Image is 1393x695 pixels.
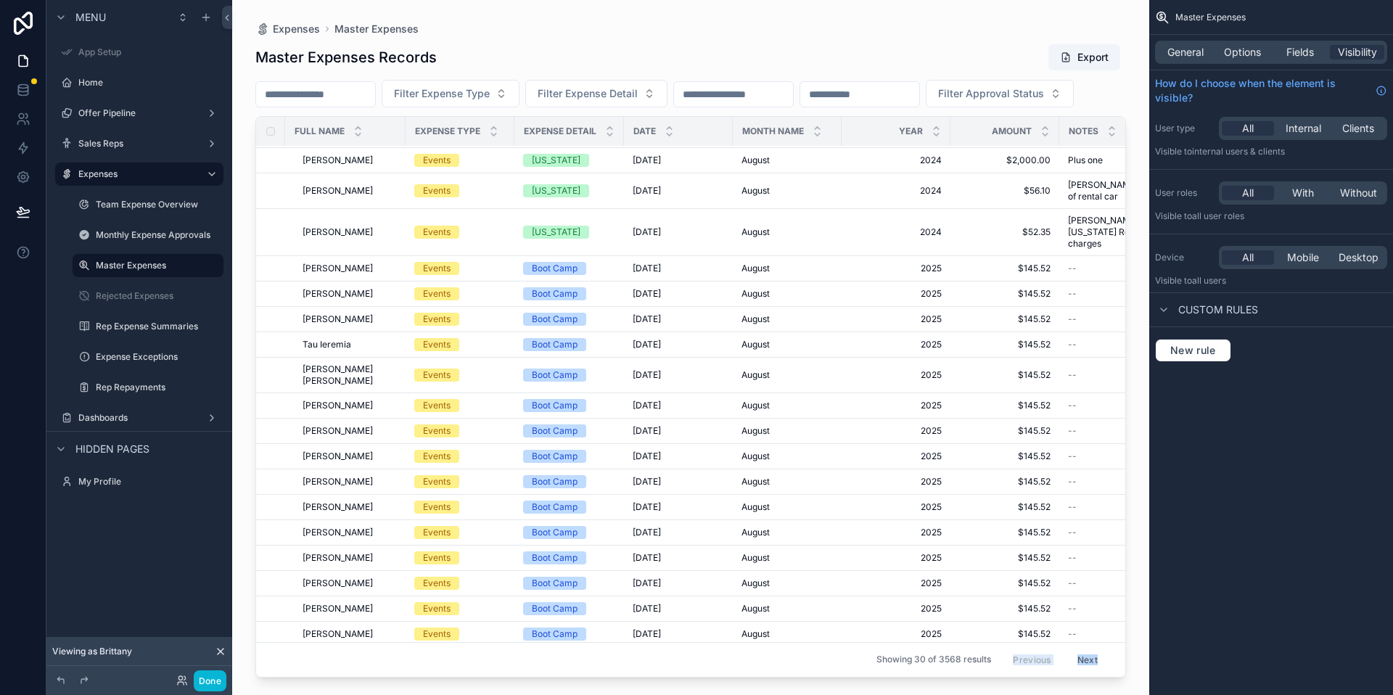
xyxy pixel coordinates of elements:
span: Notes [1069,126,1098,137]
label: User type [1155,123,1213,134]
label: Sales Reps [78,138,200,149]
span: Options [1224,45,1261,59]
a: App Setup [55,41,223,64]
span: Expense Detail [524,126,596,137]
a: Team Expense Overview [73,193,223,216]
span: Mobile [1287,250,1319,265]
a: Offer Pipeline [55,102,223,125]
span: Fields [1286,45,1314,59]
span: Month Name [742,126,804,137]
label: App Setup [78,46,221,58]
label: Offer Pipeline [78,107,200,119]
span: Internal [1286,121,1321,136]
a: Expenses [55,163,223,186]
span: Amount [992,126,1032,137]
a: Expense Exceptions [73,345,223,369]
label: Dashboards [78,412,200,424]
span: New rule [1164,344,1222,357]
span: How do I choose when the element is visible? [1155,76,1370,105]
span: Year [899,126,923,137]
span: All [1242,121,1254,136]
label: Expense Exceptions [96,351,221,363]
a: Rep Expense Summaries [73,315,223,338]
a: Home [55,71,223,94]
label: Device [1155,252,1213,263]
span: Custom rules [1178,303,1258,317]
span: Hidden pages [75,442,149,456]
p: Visible to [1155,275,1387,287]
span: all users [1192,275,1226,286]
span: Expense Type [415,126,480,137]
span: All [1242,186,1254,200]
a: Master Expenses [73,254,223,277]
span: General [1167,45,1204,59]
button: Done [194,670,226,691]
a: How do I choose when the element is visible? [1155,76,1387,105]
label: Master Expenses [96,260,215,271]
span: All [1242,250,1254,265]
span: Without [1340,186,1377,200]
label: Monthly Expense Approvals [96,229,221,241]
span: Visibility [1338,45,1377,59]
span: Clients [1342,121,1374,136]
span: With [1292,186,1314,200]
label: Rep Expense Summaries [96,321,221,332]
p: Visible to [1155,210,1387,222]
a: My Profile [55,470,223,493]
a: Rejected Expenses [73,284,223,308]
p: Visible to [1155,146,1387,157]
button: New rule [1155,339,1231,362]
span: All user roles [1192,210,1244,221]
a: Dashboards [55,406,223,429]
span: Menu [75,10,106,25]
a: Sales Reps [55,132,223,155]
label: Rep Repayments [96,382,221,393]
label: Rejected Expenses [96,290,221,302]
span: Internal users & clients [1192,146,1285,157]
span: Date [633,126,656,137]
span: Full Name [295,126,345,137]
label: User roles [1155,187,1213,199]
a: Monthly Expense Approvals [73,223,223,247]
button: Next [1067,649,1108,671]
a: Rep Repayments [73,376,223,399]
span: Desktop [1339,250,1378,265]
span: Viewing as Brittany [52,646,132,657]
label: Home [78,77,221,89]
label: Team Expense Overview [96,199,221,210]
span: Showing 30 of 3568 results [876,654,991,666]
label: Expenses [78,168,194,180]
label: My Profile [78,476,221,488]
span: Master Expenses [1175,12,1246,23]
